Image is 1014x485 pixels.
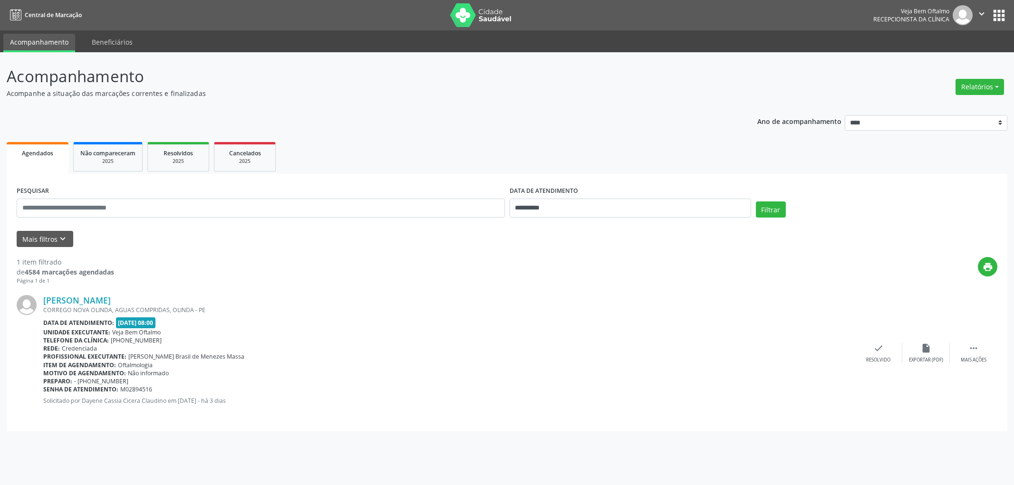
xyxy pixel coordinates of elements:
span: [PHONE_NUMBER] [111,336,162,344]
span: - [PHONE_NUMBER] [74,377,128,385]
p: Solicitado por Dayene Cassia Cicera Claudino em [DATE] - há 3 dias [43,397,855,405]
p: Ano de acompanhamento [757,115,841,127]
div: CORREGO NOVA OLINDA, AGUAS COMPRIDAS, OLINDA - PE [43,306,855,314]
span: Veja Bem Oftalmo [112,328,161,336]
span: Não compareceram [80,149,135,157]
b: Rede: [43,344,60,352]
button: Relatórios [956,79,1004,95]
a: Central de Marcação [7,7,82,23]
span: Recepcionista da clínica [873,15,949,23]
div: Página 1 de 1 [17,277,114,285]
img: img [953,5,973,25]
span: Agendados [22,149,53,157]
label: DATA DE ATENDIMENTO [510,184,578,199]
div: Exportar (PDF) [909,357,943,363]
i: print [983,262,993,272]
b: Motivo de agendamento: [43,369,126,377]
div: 2025 [80,158,135,165]
strong: 4584 marcações agendadas [25,267,114,276]
a: [PERSON_NAME] [43,295,111,305]
a: Acompanhamento [3,34,75,52]
span: Não informado [128,369,169,377]
span: Oftalmologia [118,361,153,369]
p: Acompanhe a situação das marcações correntes e finalizadas [7,88,707,98]
b: Item de agendamento: [43,361,116,369]
div: Mais ações [961,357,986,363]
span: Resolvidos [164,149,193,157]
span: Central de Marcação [25,11,82,19]
b: Telefone da clínica: [43,336,109,344]
button: apps [991,7,1007,24]
p: Acompanhamento [7,65,707,88]
b: Data de atendimento: [43,319,114,327]
button:  [973,5,991,25]
div: 2025 [221,158,269,165]
div: Resolvido [866,357,890,363]
span: Cancelados [229,149,261,157]
div: 1 item filtrado [17,257,114,267]
b: Senha de atendimento: [43,385,118,393]
span: [DATE] 08:00 [116,317,156,328]
label: PESQUISAR [17,184,49,199]
button: print [978,257,997,276]
button: Filtrar [756,201,786,218]
i: check [873,343,884,353]
a: Beneficiários [85,34,139,50]
b: Preparo: [43,377,72,385]
button: Mais filtroskeyboard_arrow_down [17,231,73,247]
b: Profissional executante: [43,352,126,361]
span: [PERSON_NAME] Brasil de Menezes Massa [128,352,244,361]
div: de [17,267,114,277]
span: Credenciada [62,344,97,352]
b: Unidade executante: [43,328,110,336]
i: keyboard_arrow_down [58,234,68,244]
img: img [17,295,37,315]
i:  [976,9,987,19]
i:  [968,343,979,353]
i: insert_drive_file [921,343,931,353]
span: M02894516 [120,385,152,393]
div: 2025 [155,158,202,165]
div: Veja Bem Oftalmo [873,7,949,15]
